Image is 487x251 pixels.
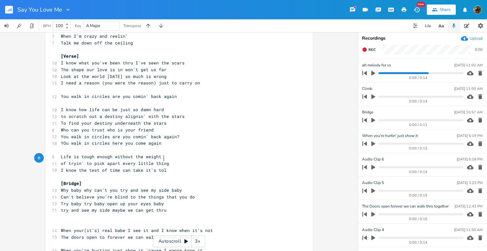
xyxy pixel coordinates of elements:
span: Say You Love Me [17,7,62,13]
div: 0:00 [475,48,482,52]
span: I know what you've been thru I've seen the scars [61,60,185,66]
div: Share [440,7,451,13]
div: [DATE] 10:57 AM [454,111,482,114]
div: [DATE] 11:02 AM [454,63,482,67]
span: Climb [362,86,372,92]
span: alt melody for vs [362,62,391,68]
span: [Bridge] [61,180,81,186]
div: Transpose [123,24,141,28]
div: 0:00 / 0:10 [373,217,463,221]
div: Key [75,24,81,28]
span: When your(it's) real babe I see it and I know when it's not [61,227,213,233]
span: YOu walk in circles here you come again [61,140,161,146]
span: Audio Clip 4 [362,227,384,233]
span: Rec [368,47,376,52]
div: New [417,2,425,7]
div: [DATE] 3:23 PM [457,181,482,185]
span: try and see my side maybe we can get thru [61,207,167,213]
span: Why baby why can't you try and see my side baby [61,187,182,193]
div: Recordings [362,36,483,41]
span: Look at the world [DATE] so much is wrong [61,73,167,79]
span: I know how life can be just so damn hard [61,107,164,112]
button: Rec [359,44,378,55]
button: New [410,4,423,15]
div: [DATE] 11:50 AM [454,228,482,232]
span: Who can you trust who is your friend [61,127,154,133]
div: Autoscroll [153,236,205,247]
span: Audio Clip 6 [362,156,384,162]
span: When you're hurtin' just show it [362,133,418,139]
span: A Major [86,23,100,29]
span: When I'm crazy and reelin' [61,33,128,39]
img: Susan Rowe [473,5,482,14]
span: I need a reason (you were the reason) just to carry on [61,80,200,86]
span: Talk me down off the ceiling [61,40,133,46]
div: 0:00 / 0:14 [373,241,463,244]
div: 0:00 / 0:14 [373,100,463,103]
span: [Verse] [61,53,79,59]
span: You walk in circles are you comin' back again [61,93,177,99]
div: [DATE] 12:43 PM [454,205,482,208]
div: Upload [470,36,482,41]
div: [DATE] 5:19 PM [457,134,482,138]
button: Share [427,5,456,15]
span: Can't believe you're blind to the things that you do [61,194,195,200]
span: I know the test of time can take it's tol [61,167,167,173]
button: Upload [461,35,482,42]
span: Audio Clip 5 [362,180,384,186]
span: You walk in circles are you comin' back again? [61,134,179,140]
div: [DATE] 11:00 AM [454,87,482,91]
span: to scratch out a destiny alignin' with the stars [61,113,185,119]
span: To find your destiny underneath the stars [61,120,167,126]
span: Try baby try baby open up your eyes baby [61,201,164,207]
div: 0:00 / 0:15 [373,147,463,150]
span: The Doors open forever we can walk thru together [362,203,449,209]
span: The shape our love is in won't get us far [61,67,167,72]
span: Bridge [362,109,373,115]
div: [DATE] 5:18 PM [457,158,482,161]
div: BPM [43,24,51,28]
div: 0:00 / 0:11 [373,123,463,127]
div: 0:00 / 0:19 [373,194,463,197]
span: of tryin' to pick apart every little thing [61,160,169,166]
div: 3x [192,236,203,247]
div: 0:09 / 0:14 [373,76,463,80]
span: Life is tough enough without the weight [61,154,161,159]
span: The doors open to forever we can walk through together [61,234,200,240]
div: 0:00 / 0:14 [373,170,463,174]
